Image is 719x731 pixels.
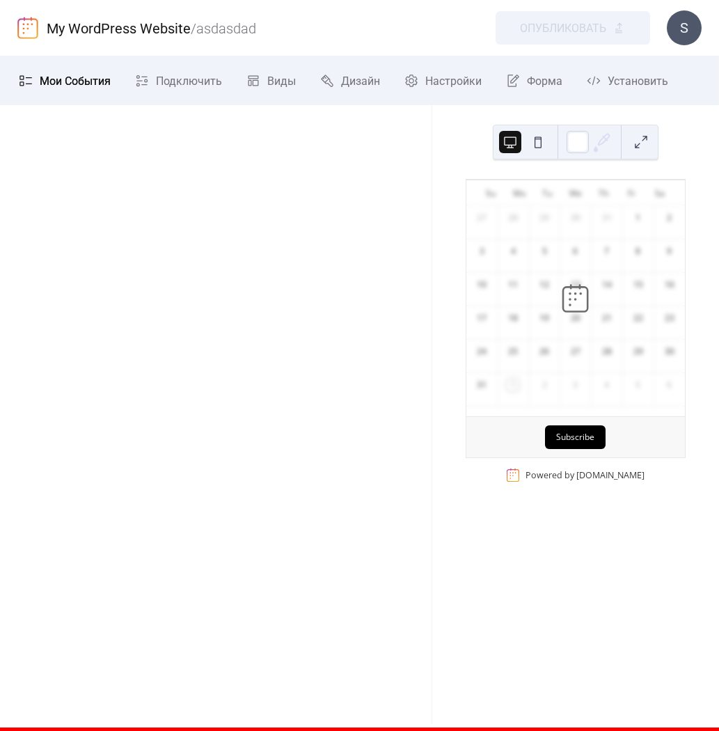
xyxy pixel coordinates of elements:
[538,212,551,224] div: 29
[538,345,551,358] div: 26
[533,180,561,205] div: Tu
[475,278,488,291] div: 10
[601,312,613,324] div: 21
[545,425,606,449] button: Subscribe
[475,379,488,391] div: 31
[663,379,676,391] div: 6
[590,180,617,205] div: Th
[527,73,562,90] span: Форма
[507,278,519,291] div: 11
[267,73,296,90] span: Виды
[569,345,582,358] div: 27
[663,312,676,324] div: 23
[8,62,121,100] a: Мои События
[562,180,590,205] div: We
[632,245,645,258] div: 8
[632,278,645,291] div: 15
[538,245,551,258] div: 5
[507,379,519,391] div: 1
[632,345,645,358] div: 29
[341,73,380,90] span: Дизайн
[475,312,488,324] div: 17
[477,180,505,205] div: Su
[632,379,645,391] div: 5
[475,212,488,224] div: 27
[663,245,676,258] div: 9
[569,278,582,291] div: 13
[667,10,702,45] div: S
[663,212,676,224] div: 2
[601,345,613,358] div: 28
[475,345,488,358] div: 24
[569,245,582,258] div: 6
[601,245,613,258] div: 7
[663,345,676,358] div: 30
[507,212,519,224] div: 28
[475,245,488,258] div: 3
[17,17,38,39] img: logo
[538,312,551,324] div: 19
[125,62,232,100] a: Подключить
[40,73,111,90] span: Мои События
[496,62,573,100] a: Форма
[632,312,645,324] div: 22
[538,278,551,291] div: 12
[663,278,676,291] div: 16
[569,312,582,324] div: 20
[538,379,551,391] div: 2
[507,245,519,258] div: 4
[191,20,196,37] b: /
[156,73,222,90] span: Подключить
[601,278,613,291] div: 14
[505,180,533,205] div: Mo
[601,212,613,224] div: 31
[601,379,613,391] div: 4
[196,20,256,37] b: asdasdad
[617,180,645,205] div: Fr
[507,345,519,358] div: 25
[569,379,582,391] div: 3
[576,469,645,481] a: [DOMAIN_NAME]
[526,469,645,481] div: Powered by
[507,312,519,324] div: 18
[646,180,674,205] div: Sa
[608,73,668,90] span: Установить
[47,20,191,37] a: My WordPress Website
[425,73,482,90] span: Настройки
[576,62,679,100] a: Установить
[236,62,306,100] a: Виды
[569,212,582,224] div: 30
[632,212,645,224] div: 1
[310,62,390,100] a: Дизайн
[394,62,492,100] a: Настройки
